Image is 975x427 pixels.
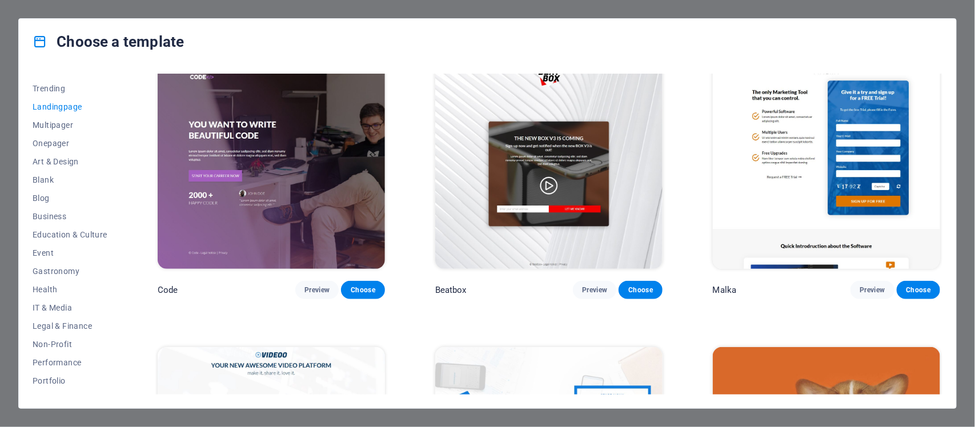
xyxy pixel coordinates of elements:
[713,284,737,296] p: Malka
[33,84,107,93] span: Trending
[33,317,107,335] button: Legal & Finance
[33,262,107,280] button: Gastronomy
[33,376,107,385] span: Portfolio
[713,59,940,269] img: Malka
[33,194,107,203] span: Blog
[33,189,107,207] button: Blog
[628,285,653,295] span: Choose
[860,285,885,295] span: Preview
[33,134,107,152] button: Onepager
[33,244,107,262] button: Event
[33,152,107,171] button: Art & Design
[33,321,107,331] span: Legal & Finance
[33,230,107,239] span: Education & Culture
[33,79,107,98] button: Trending
[33,280,107,299] button: Health
[582,285,607,295] span: Preview
[33,120,107,130] span: Multipager
[304,285,330,295] span: Preview
[33,248,107,257] span: Event
[435,59,663,269] img: Beatbox
[33,139,107,148] span: Onepager
[33,207,107,225] button: Business
[573,281,616,299] button: Preview
[158,59,385,269] img: Code
[33,285,107,294] span: Health
[906,285,931,295] span: Choose
[33,33,184,51] h4: Choose a template
[33,335,107,353] button: Non-Profit
[33,303,107,312] span: IT & Media
[33,372,107,390] button: Portfolio
[33,299,107,317] button: IT & Media
[341,281,384,299] button: Choose
[33,390,107,408] button: Services
[295,281,339,299] button: Preview
[619,281,662,299] button: Choose
[33,98,107,116] button: Landingpage
[33,116,107,134] button: Multipager
[33,353,107,372] button: Performance
[33,212,107,221] span: Business
[33,102,107,111] span: Landingpage
[435,284,467,296] p: Beatbox
[33,340,107,349] span: Non-Profit
[33,358,107,367] span: Performance
[897,281,940,299] button: Choose
[33,175,107,184] span: Blank
[33,267,107,276] span: Gastronomy
[33,225,107,244] button: Education & Culture
[33,157,107,166] span: Art & Design
[850,281,894,299] button: Preview
[33,171,107,189] button: Blank
[350,285,375,295] span: Choose
[158,284,178,296] p: Code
